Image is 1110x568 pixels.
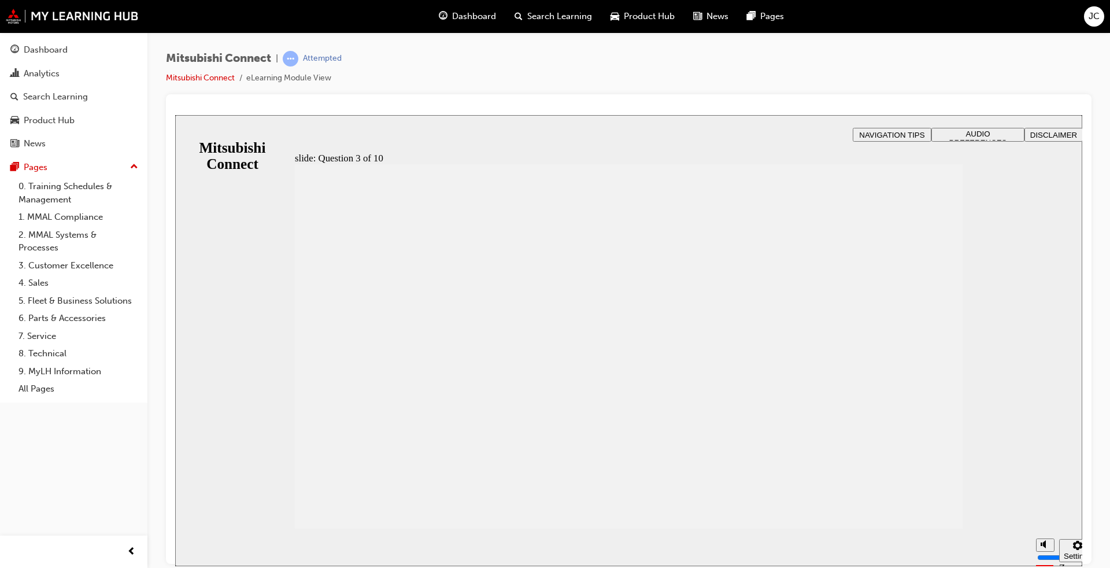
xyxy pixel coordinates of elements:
div: Search Learning [23,90,88,104]
a: Analytics [5,63,143,84]
span: search-icon [10,92,18,102]
span: pages-icon [10,163,19,173]
button: AUDIO PREFERENCES [756,13,849,27]
a: 2. MMAL Systems & Processes [14,226,143,257]
span: Pages [760,10,784,23]
a: 1. MMAL Compliance [14,208,143,226]
input: volume [862,438,937,447]
div: Pages [24,161,47,174]
span: JC [1089,10,1100,23]
button: Mute (Ctrl+Alt+M) [861,423,879,437]
button: NAVIGATION TIPS [678,13,756,27]
span: DISCLAIMER [855,16,902,24]
button: DISCLAIMER [849,13,908,27]
span: car-icon [610,9,619,24]
a: Search Learning [5,86,143,108]
a: 5. Fleet & Business Solutions [14,292,143,310]
a: 0. Training Schedules & Management [14,178,143,208]
a: 7. Service [14,327,143,345]
a: 4. Sales [14,274,143,292]
a: 8. Technical [14,345,143,363]
span: | [276,52,278,65]
label: Zoom to fit [884,447,907,481]
span: NAVIGATION TIPS [684,16,749,24]
div: misc controls [855,414,901,451]
a: search-iconSearch Learning [505,5,601,28]
span: car-icon [10,116,19,126]
div: Product Hub [24,114,75,127]
a: news-iconNews [684,5,738,28]
span: Dashboard [452,10,496,23]
button: DashboardAnalyticsSearch LearningProduct HubNews [5,37,143,157]
span: Product Hub [624,10,675,23]
span: chart-icon [10,69,19,79]
a: Mitsubishi Connect [166,73,235,83]
span: pages-icon [747,9,756,24]
span: prev-icon [127,545,136,559]
div: News [24,137,46,150]
button: JC [1084,6,1104,27]
li: eLearning Module View [246,72,331,85]
a: Dashboard [5,39,143,61]
button: Settings [884,424,921,447]
button: Pages [5,157,143,178]
span: guage-icon [439,9,447,24]
a: guage-iconDashboard [430,5,505,28]
span: Mitsubishi Connect [166,52,271,65]
span: up-icon [130,160,138,175]
div: Attempted [303,53,342,64]
span: search-icon [515,9,523,24]
span: News [706,10,728,23]
a: 9. MyLH Information [14,363,143,381]
a: car-iconProduct Hub [601,5,684,28]
span: AUDIO PREFERENCES [774,14,832,32]
span: guage-icon [10,45,19,56]
a: 6. Parts & Accessories [14,309,143,327]
a: Product Hub [5,110,143,131]
span: news-icon [693,9,702,24]
div: Dashboard [24,43,68,57]
div: Analytics [24,67,60,80]
span: learningRecordVerb_ATTEMPT-icon [283,51,298,67]
div: Settings [889,437,916,445]
span: Search Learning [527,10,592,23]
span: news-icon [10,139,19,149]
img: mmal [6,9,139,24]
a: News [5,133,143,154]
a: 3. Customer Excellence [14,257,143,275]
a: pages-iconPages [738,5,793,28]
a: All Pages [14,380,143,398]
